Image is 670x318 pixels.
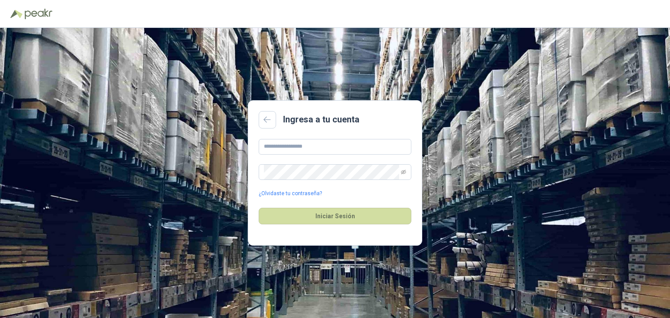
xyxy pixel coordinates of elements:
button: Iniciar Sesión [259,208,411,224]
a: ¿Olvidaste tu contraseña? [259,189,322,198]
img: Peakr [24,9,52,19]
span: eye-invisible [401,169,406,175]
img: Logo [10,10,23,18]
h2: Ingresa a tu cuenta [283,113,359,126]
